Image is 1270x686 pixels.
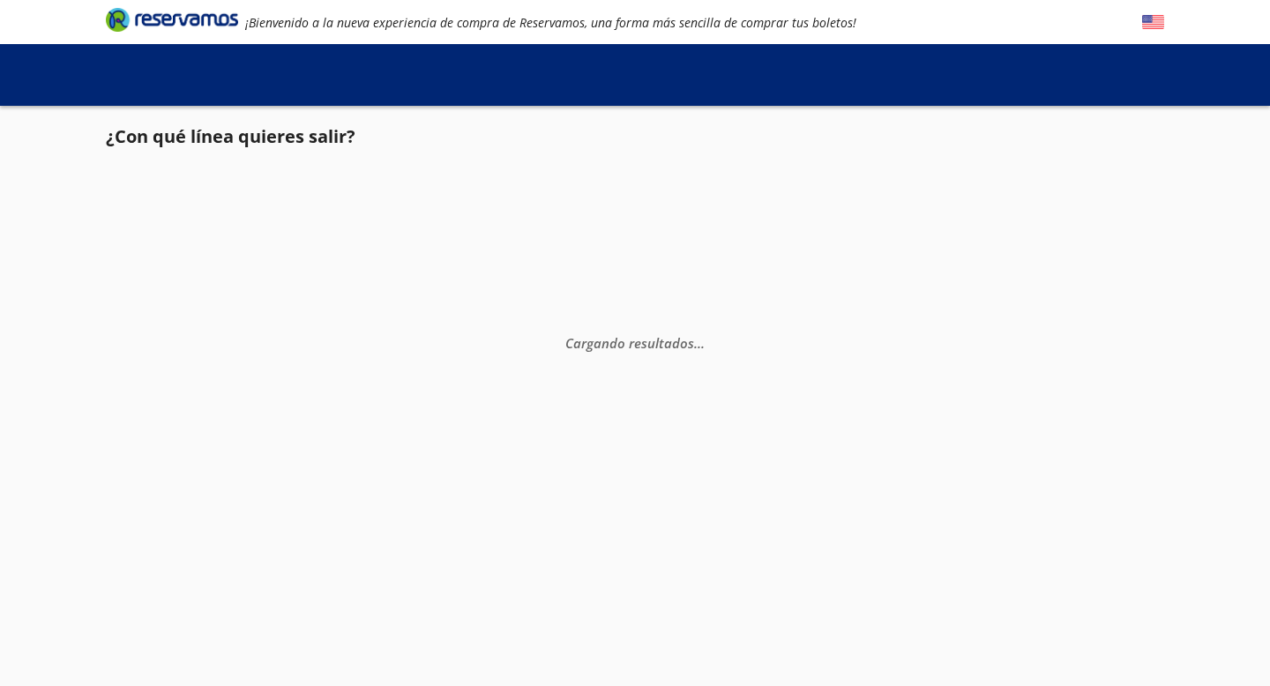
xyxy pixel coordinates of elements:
[565,334,705,352] em: Cargando resultados
[245,14,856,31] em: ¡Bienvenido a la nueva experiencia de compra de Reservamos, una forma más sencilla de comprar tus...
[701,334,705,352] span: .
[106,6,238,33] i: Brand Logo
[1142,11,1164,34] button: English
[698,334,701,352] span: .
[106,123,355,150] p: ¿Con qué línea quieres salir?
[106,6,238,38] a: Brand Logo
[694,334,698,352] span: .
